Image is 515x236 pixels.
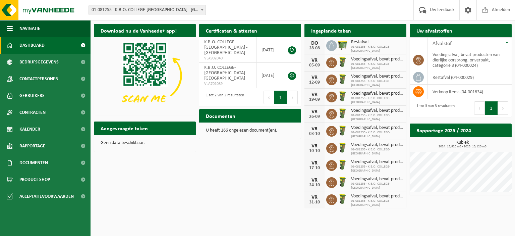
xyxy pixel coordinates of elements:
td: [DATE] [256,37,281,63]
span: K.B.O. COLLEGE-[GEOGRAPHIC_DATA] - [GEOGRAPHIC_DATA] [204,65,247,81]
button: Next [287,91,298,104]
img: WB-1100-HPE-GN-50 [337,39,348,51]
img: WB-0060-HPE-GN-50 [337,56,348,68]
span: Voedingsafval, bevat producten van dierlijke oorsprong, onverpakt, categorie 3 [351,159,403,165]
span: Bedrijfsgegevens [19,54,59,70]
p: Geen data beschikbaar. [101,141,189,145]
span: Dashboard [19,37,45,54]
img: WB-0060-HPE-GN-50 [337,125,348,136]
div: VR [308,92,321,97]
div: VR [308,160,321,166]
span: Acceptatievoorwaarden [19,188,74,205]
td: verkoop items (04-001834) [427,85,512,99]
span: 01-081255 - K.B.O. COLLEGE-[GEOGRAPHIC_DATA] [351,199,403,207]
h2: Rapportage 2025 / 2024 [410,124,478,137]
p: U heeft 166 ongelezen document(en). [206,128,294,133]
div: 03-10 [308,132,321,136]
span: Voedingsafval, bevat producten van dierlijke oorsprong, onverpakt, categorie 3 [351,108,403,113]
button: Previous [264,91,274,104]
span: 01-081255 - K.B.O. COLLEGE-[GEOGRAPHIC_DATA] [351,96,403,104]
img: Download de VHEPlus App [94,37,196,114]
span: Voedingsafval, bevat producten van dierlijke oorsprong, onverpakt, categorie 3 [351,91,403,96]
span: 01-081255 - K.B.O. COLLEGE-[GEOGRAPHIC_DATA] [351,131,403,139]
span: K.B.O. COLLEGE-[GEOGRAPHIC_DATA] - [GEOGRAPHIC_DATA] [204,40,247,55]
span: 2024: 15,920 m3 - 2025: 10,120 m3 [413,145,512,148]
span: Voedingsafval, bevat producten van dierlijke oorsprong, onverpakt, categorie 3 [351,142,403,148]
h2: Uw afvalstoffen [410,24,459,37]
h2: Aangevraagde taken [94,122,155,135]
div: VR [308,195,321,200]
div: VR [308,126,321,132]
img: WB-0060-HPE-GN-50 [337,108,348,119]
img: WB-0060-HPE-GN-50 [337,159,348,171]
div: 1 tot 2 van 2 resultaten [203,90,244,105]
span: Documenten [19,154,48,171]
span: Voedingsafval, bevat producten van dierlijke oorsprong, onverpakt, categorie 3 [351,74,403,79]
div: VR [308,109,321,114]
div: VR [308,58,321,63]
span: Voedingsafval, bevat producten van dierlijke oorsprong, onverpakt, categorie 3 [351,125,403,131]
div: 1 tot 3 van 3 resultaten [413,101,455,115]
div: 19-09 [308,97,321,102]
span: 01-081255 - K.B.O. COLLEGE-[GEOGRAPHIC_DATA] [351,165,403,173]
span: 01-081255 - K.B.O. COLLEGE-[GEOGRAPHIC_DATA] [351,45,403,53]
img: WB-0060-HPE-GN-50 [337,142,348,153]
span: 01-081255 - K.B.O. COLLEGE-[GEOGRAPHIC_DATA] [351,182,403,190]
button: 1 [485,101,498,115]
div: 10-10 [308,149,321,153]
span: Restafval [351,40,403,45]
span: VLA701089 [204,81,251,87]
span: Voedingsafval, bevat producten van dierlijke oorsprong, onverpakt, categorie 3 [351,57,403,62]
div: 24-10 [308,183,321,188]
div: 05-09 [308,63,321,68]
span: Product Shop [19,171,50,188]
div: 31-10 [308,200,321,205]
span: 01-081255 - K.B.O. COLLEGE-[GEOGRAPHIC_DATA] [351,113,403,122]
span: VLA902040 [204,56,251,61]
a: Bekijk rapportage [462,137,511,150]
div: 28-08 [308,46,321,51]
button: Previous [474,101,485,115]
button: 1 [274,91,287,104]
div: DO [308,41,321,46]
span: Kalender [19,121,40,138]
span: 01-081255 - K.B.O. COLLEGE-[GEOGRAPHIC_DATA] [351,79,403,87]
h2: Download nu de Vanheede+ app! [94,24,183,37]
div: VR [308,75,321,80]
span: Afvalstof [433,41,452,46]
h3: Kubiek [413,140,512,148]
span: 01-081255 - K.B.O. COLLEGE-SLEUTELBOS - OUDENAARDE [89,5,206,15]
img: WB-0060-HPE-GN-50 [337,74,348,85]
span: Voedingsafval, bevat producten van dierlijke oorsprong, onverpakt, categorie 3 [351,194,403,199]
div: VR [308,178,321,183]
span: 01-081255 - K.B.O. COLLEGE-[GEOGRAPHIC_DATA] [351,62,403,70]
span: Contracten [19,104,46,121]
div: 26-09 [308,114,321,119]
button: Next [498,101,508,115]
span: 01-081255 - K.B.O. COLLEGE-[GEOGRAPHIC_DATA] [351,148,403,156]
div: 12-09 [308,80,321,85]
span: Contactpersonen [19,70,58,87]
div: VR [308,143,321,149]
div: 17-10 [308,166,321,171]
span: Gebruikers [19,87,45,104]
td: [DATE] [256,63,281,88]
img: WB-0060-HPE-GN-50 [337,193,348,205]
h2: Documenten [199,109,242,122]
td: voedingsafval, bevat producten van dierlijke oorsprong, onverpakt, categorie 3 (04-000024) [427,50,512,70]
img: WB-0060-HPE-GN-50 [337,91,348,102]
img: WB-0060-HPE-GN-50 [337,176,348,188]
td: restafval (04-000029) [427,70,512,85]
h2: Ingeplande taken [304,24,358,37]
h2: Certificaten & attesten [199,24,264,37]
span: Rapportage [19,138,45,154]
span: Voedingsafval, bevat producten van dierlijke oorsprong, onverpakt, categorie 3 [351,177,403,182]
span: Navigatie [19,20,40,37]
